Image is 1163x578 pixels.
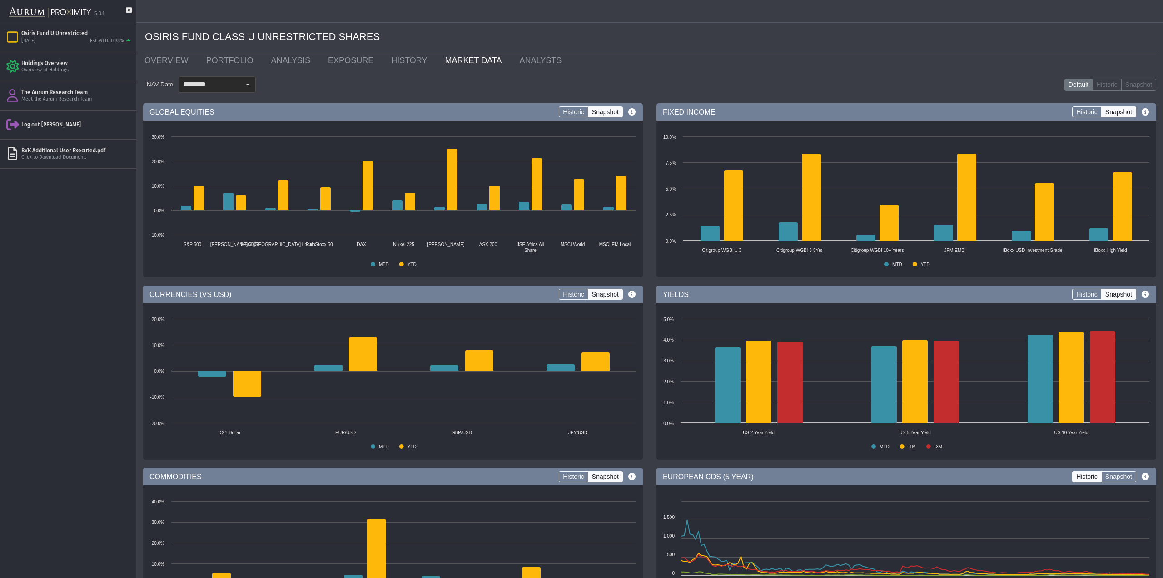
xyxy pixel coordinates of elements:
text: JPM EMBI [944,248,965,253]
label: Snapshot [1101,471,1136,482]
text: 4.0% [663,337,674,342]
img: Aurum-Proximity%20white.svg [9,2,91,23]
text: 30.0% [152,135,164,140]
text: JSE Africa All Share [517,242,544,253]
div: FIXED INCOME [656,103,1156,121]
div: Click to Download Document. [21,154,133,161]
text: 7.5% [666,161,676,166]
div: Meet the Aurum Research Team [21,96,133,103]
label: Default [1064,79,1093,91]
text: 0.0% [154,208,164,213]
text: -10.0% [150,233,164,238]
text: 10.0% [152,562,164,567]
label: Historic [559,289,588,300]
text: 0.0% [666,239,676,244]
text: MTD [892,262,902,267]
text: JPY/USD [568,430,587,435]
text: Citigroup WGBI 3-5Yrs [776,248,823,253]
div: OSIRIS FUND CLASS U UNRESTRICTED SHARES [145,23,1156,51]
text: DXY Dollar [218,430,241,435]
label: Historic [1072,289,1102,300]
div: BVK Additional User Executed.pdf [21,147,133,154]
text: EuroStoxx 50 [305,242,333,247]
text: Citigroup WGBI 10+ Years [850,248,904,253]
div: CURRENCIES (VS USD) [143,286,643,303]
div: GLOBAL EQUITIES [143,103,643,121]
text: 30.0% [152,520,164,525]
text: 20.0% [152,541,164,546]
text: US 2 Year Yield [743,430,775,435]
text: YTD [408,262,417,267]
div: Est MTD: 0.38% [90,38,124,45]
text: 2.5% [666,212,676,217]
text: 1 500 [663,515,675,520]
text: [PERSON_NAME] [427,242,464,247]
label: Snapshot [1101,106,1136,117]
a: OVERVIEW [138,51,199,70]
text: 20.0% [152,159,164,164]
text: 2.0% [663,379,674,384]
label: Snapshot [588,471,623,482]
text: -1M [908,444,916,449]
text: Nikkei 225 [393,242,414,247]
div: Select [240,77,255,92]
text: iBoxx High Yield [1094,248,1127,253]
div: The Aurum Research Team [21,89,133,96]
text: US 5 Year Yield [899,430,931,435]
text: MTD [379,444,389,449]
text: MTD [379,262,389,267]
div: Osiris Fund U Unrestricted [21,30,133,37]
text: 5.0% [663,317,674,322]
a: ANALYSTS [513,51,573,70]
text: Citigroup WGBI 1-3 [702,248,741,253]
label: Historic [1072,471,1102,482]
label: Historic [559,471,588,482]
text: YTD [921,262,930,267]
text: [PERSON_NAME] 2000 [210,242,259,247]
a: EXPOSURE [321,51,384,70]
text: YTD [408,444,417,449]
text: MTD [880,444,890,449]
text: 5.0% [666,186,676,191]
div: YIELDS [656,286,1156,303]
text: S&P 500 [184,242,202,247]
div: EUROPEAN CDS (5 YEAR) [656,468,1156,485]
text: DAX [357,242,366,247]
label: Snapshot [588,106,623,117]
a: MARKET DATA [438,51,513,70]
text: 10.0% [152,343,164,348]
text: 1 000 [663,533,675,538]
text: -10.0% [150,395,164,400]
text: US 10 Year Yield [1054,430,1088,435]
text: 20.0% [152,317,164,322]
div: Holdings Overview [21,60,133,67]
text: 500 [667,552,675,557]
label: Snapshot [1101,289,1136,300]
text: 3.0% [663,358,674,363]
text: 0.0% [663,421,674,426]
text: 10.0% [152,184,164,189]
div: Overview of Holdings [21,67,133,74]
a: ANALYSIS [264,51,321,70]
a: PORTFOLIO [199,51,264,70]
div: 5.0.1 [94,10,104,17]
text: EUR/USD [335,430,356,435]
a: HISTORY [384,51,438,70]
text: 0 [672,571,675,576]
label: Historic [1072,106,1102,117]
div: COMMODITIES [143,468,643,485]
label: Snapshot [588,289,623,300]
text: GBP/USD [452,430,472,435]
div: Log out [PERSON_NAME] [21,121,133,128]
text: 1.0% [663,400,674,405]
text: ASX 200 [479,242,497,247]
span: NAV Date: [143,80,179,89]
label: Historic [1092,79,1122,91]
text: MSCI World [561,242,585,247]
text: 40.0% [152,499,164,504]
text: -20.0% [150,421,164,426]
label: Historic [559,106,588,117]
text: MSCI EM Local [599,242,631,247]
label: Snapshot [1121,79,1156,91]
div: [DATE] [21,38,36,45]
